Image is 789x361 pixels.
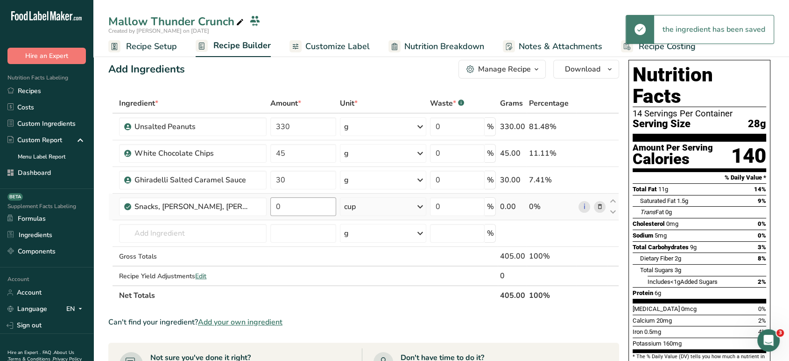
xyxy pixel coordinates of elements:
div: Add Ingredients [108,62,185,77]
span: Download [565,64,600,75]
span: Total Sugars [640,267,673,274]
span: <1g [670,278,680,285]
div: Mallow Thunder Crunch [108,13,246,30]
span: 0mg [666,220,678,227]
span: 160mg [663,340,682,347]
span: 1.5g [677,197,688,204]
span: 6g [655,289,661,296]
div: 30.00 [500,174,525,186]
div: g [344,228,349,239]
div: cup [344,201,356,212]
div: Ghiradelli Salted Caramel Sauce [134,174,251,186]
span: Calcium [633,317,655,324]
span: 0g [665,209,672,216]
div: g [344,174,349,186]
div: EN [66,303,86,315]
span: Includes Added Sugars [648,278,718,285]
a: Customize Label [289,36,370,57]
span: 2g [675,255,681,262]
div: 405.00 [500,251,525,262]
div: Gross Totals [119,252,266,261]
div: 0 [500,270,525,282]
span: 0% [758,305,766,312]
a: i [578,201,590,213]
span: 8% [758,255,766,262]
div: 7.41% [528,174,574,186]
span: [MEDICAL_DATA] [633,305,680,312]
div: Manage Recipe [478,64,531,75]
span: 14% [754,186,766,193]
span: Notes & Attachments [519,40,602,53]
span: Unit [340,98,358,109]
button: Hire an Expert [7,48,86,64]
span: Iron [633,328,643,335]
span: Recipe Builder [213,39,271,52]
i: Trans [640,209,655,216]
span: Potassium [633,340,662,347]
input: Add Ingredient [119,224,266,243]
span: 2% [758,317,766,324]
span: 9% [758,197,766,204]
span: 2% [758,278,766,285]
th: Net Totals [117,285,498,305]
a: FAQ . [42,349,54,356]
div: g [344,121,349,132]
span: Total Carbohydrates [633,244,689,251]
span: Recipe Costing [639,40,696,53]
th: 405.00 [498,285,527,305]
span: Dietary Fiber [640,255,673,262]
span: Created by [PERSON_NAME] on [DATE] [108,27,209,35]
span: 0mcg [681,305,697,312]
div: 140 [731,144,766,168]
button: Manage Recipe [458,60,546,79]
a: Nutrition Breakdown [388,36,484,57]
div: Custom Report [7,135,62,145]
span: Edit [195,272,206,281]
span: Serving Size [633,118,690,130]
div: 45.00 [500,148,525,159]
h1: Nutrition Facts [633,64,766,107]
span: Ingredient [119,98,158,109]
span: Nutrition Breakdown [404,40,484,53]
a: Recipe Builder [196,35,271,58]
div: 0.00 [500,201,525,212]
div: 100% [528,251,574,262]
span: Fat [640,209,664,216]
a: Language [7,301,47,317]
div: 11.11% [528,148,574,159]
div: Calories [633,152,713,166]
div: BETA [7,193,23,201]
span: 4% [758,328,766,335]
span: 3g [675,267,681,274]
span: Sodium [633,232,653,239]
span: 3% [758,244,766,251]
span: 9g [690,244,697,251]
div: Snacks, [PERSON_NAME], [PERSON_NAME] [PERSON_NAME] KRISPIES TREATS Squares [134,201,251,212]
div: White Chocolate Chips [134,148,251,159]
div: Recipe Yield Adjustments [119,271,266,281]
span: 0.5mg [644,328,661,335]
span: 5mg [655,232,667,239]
span: Customize Label [305,40,370,53]
a: Recipe Setup [108,36,177,57]
span: 28g [748,118,766,130]
a: Notes & Attachments [503,36,602,57]
iframe: Intercom live chat [757,329,780,352]
span: Protein [633,289,653,296]
div: Amount Per Serving [633,144,713,152]
span: Total Fat [633,186,657,193]
div: 0% [528,201,574,212]
div: 81.48% [528,121,574,132]
div: Can't find your ingredient? [108,317,619,328]
div: g [344,148,349,159]
div: Unsalted Peanuts [134,121,251,132]
span: Recipe Setup [126,40,177,53]
div: 330.00 [500,121,525,132]
section: % Daily Value * [633,172,766,183]
button: Download [553,60,619,79]
div: 14 Servings Per Container [633,109,766,118]
div: Waste [430,98,464,109]
span: Cholesterol [633,220,665,227]
span: Saturated Fat [640,197,676,204]
th: 100% [527,285,576,305]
